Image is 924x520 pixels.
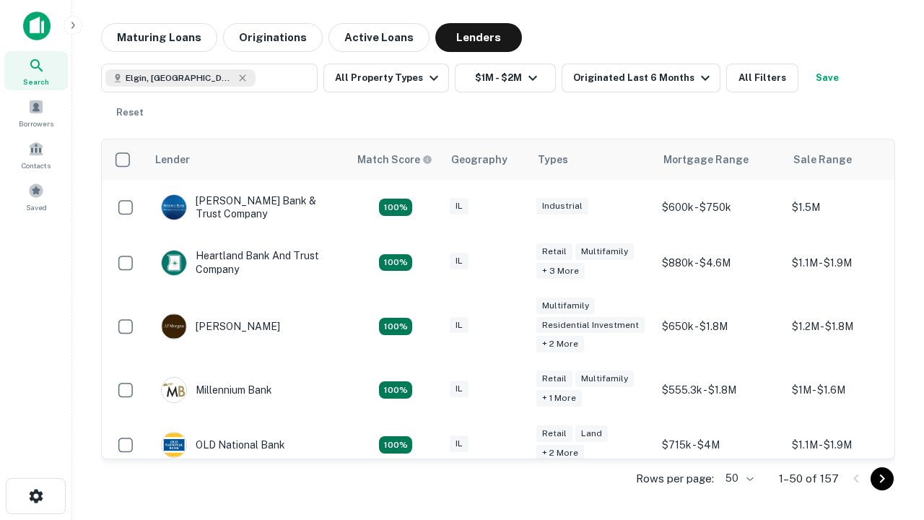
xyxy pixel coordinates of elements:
p: Rows per page: [636,470,714,487]
div: Capitalize uses an advanced AI algorithm to match your search with the best lender. The match sco... [357,152,432,168]
td: $650k - $1.8M [655,290,785,363]
th: Capitalize uses an advanced AI algorithm to match your search with the best lender. The match sco... [349,139,443,180]
td: $1.1M - $1.9M [785,417,915,472]
th: Geography [443,139,529,180]
button: Active Loans [328,23,430,52]
div: Retail [536,370,572,387]
div: 50 [720,468,756,489]
button: Originations [223,23,323,52]
button: Reset [107,98,153,127]
td: $1.2M - $1.8M [785,290,915,363]
div: Residential Investment [536,317,645,334]
div: Geography [451,151,507,168]
span: Elgin, [GEOGRAPHIC_DATA], [GEOGRAPHIC_DATA] [126,71,234,84]
button: All Property Types [323,64,449,92]
td: $715k - $4M [655,417,785,472]
th: Sale Range [785,139,915,180]
th: Lender [147,139,349,180]
td: $1M - $1.6M [785,363,915,417]
div: Multifamily [575,370,634,387]
div: + 1 more [536,390,582,407]
div: IL [450,435,468,452]
a: Borrowers [4,93,68,132]
div: Matching Properties: 20, hasApolloMatch: undefined [379,254,412,272]
img: picture [162,195,186,220]
span: Saved [26,201,47,213]
div: IL [450,253,468,269]
div: Multifamily [575,243,634,260]
div: Types [538,151,568,168]
td: $1.1M - $1.9M [785,235,915,290]
button: Maturing Loans [101,23,217,52]
div: Retail [536,243,572,260]
span: Search [23,76,49,87]
div: Lender [155,151,190,168]
div: [PERSON_NAME] Bank & Trust Company [161,194,334,220]
div: [PERSON_NAME] [161,313,280,339]
iframe: Chat Widget [852,358,924,428]
div: IL [450,317,468,334]
img: picture [162,314,186,339]
div: Heartland Bank And Trust Company [161,249,334,275]
div: Matching Properties: 16, hasApolloMatch: undefined [379,381,412,399]
div: IL [450,198,468,214]
button: Save your search to get updates of matches that match your search criteria. [804,64,850,92]
td: $1.5M [785,180,915,235]
td: $880k - $4.6M [655,235,785,290]
a: Search [4,51,68,90]
div: + 3 more [536,263,585,279]
div: Mortgage Range [663,151,749,168]
div: Matching Properties: 23, hasApolloMatch: undefined [379,318,412,335]
div: Millennium Bank [161,377,272,403]
div: + 2 more [536,336,584,352]
div: Matching Properties: 28, hasApolloMatch: undefined [379,199,412,216]
button: Go to next page [871,467,894,490]
td: $600k - $750k [655,180,785,235]
button: Lenders [435,23,522,52]
th: Mortgage Range [655,139,785,180]
div: + 2 more [536,445,584,461]
img: picture [162,251,186,275]
div: Retail [536,425,572,442]
p: 1–50 of 157 [779,470,839,487]
div: Sale Range [793,151,852,168]
div: Land [575,425,608,442]
img: capitalize-icon.png [23,12,51,40]
div: OLD National Bank [161,432,285,458]
span: Contacts [22,160,51,171]
a: Saved [4,177,68,216]
div: Industrial [536,198,588,214]
button: Originated Last 6 Months [562,64,720,92]
img: picture [162,378,186,402]
button: All Filters [726,64,798,92]
h6: Match Score [357,152,430,168]
button: $1M - $2M [455,64,556,92]
th: Types [529,139,655,180]
span: Borrowers [19,118,53,129]
div: IL [450,381,468,397]
div: Matching Properties: 22, hasApolloMatch: undefined [379,436,412,454]
div: Originated Last 6 Months [573,69,714,87]
div: Multifamily [536,298,595,314]
img: picture [162,433,186,457]
a: Contacts [4,135,68,174]
td: $555.3k - $1.8M [655,363,785,417]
